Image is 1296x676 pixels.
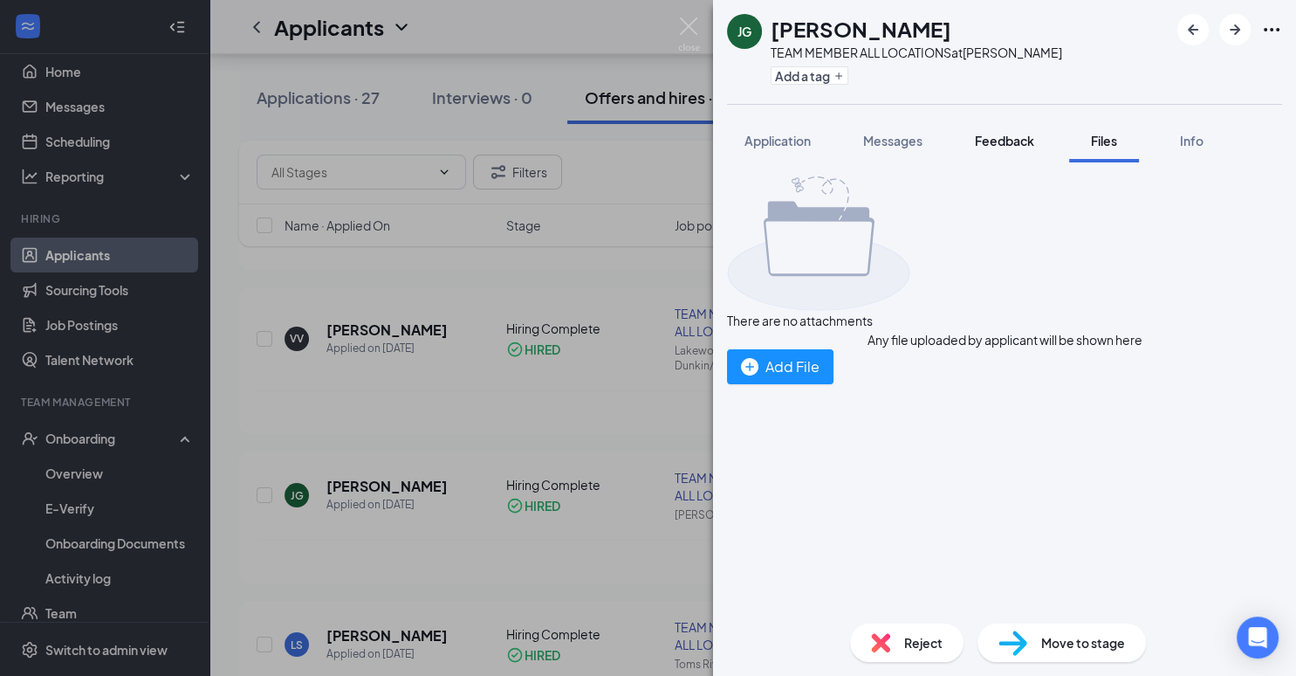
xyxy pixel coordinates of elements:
div: Add File [741,355,819,377]
div: Any file uploaded by applicant will be shown here [867,330,1142,349]
div: JG [737,23,751,40]
h1: [PERSON_NAME] [771,14,951,44]
button: PlusAdd a tag [771,66,848,85]
span: Application [744,133,811,148]
button: ArrowRight [1219,14,1251,45]
span: Reject [904,633,943,652]
button: Add File [727,349,833,384]
div: TEAM MEMBER ALL LOCATIONS at [PERSON_NAME] [771,44,1062,61]
svg: Ellipses [1261,19,1282,40]
div: There are no attachments [727,311,1282,330]
button: ArrowLeftNew [1177,14,1209,45]
div: Open Intercom Messenger [1237,617,1279,659]
span: Info [1180,133,1203,148]
span: Messages [863,133,922,148]
span: Move to stage [1041,633,1125,652]
span: Files [1091,133,1117,148]
svg: ArrowRight [1224,19,1245,40]
svg: ArrowLeftNew [1183,19,1203,40]
svg: Plus [833,71,844,81]
span: Feedback [975,133,1034,148]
